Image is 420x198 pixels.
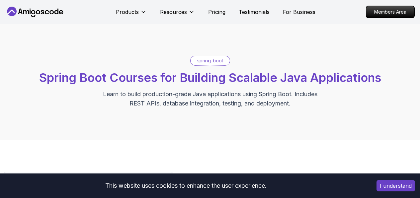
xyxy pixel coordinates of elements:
p: spring-boot [197,57,223,64]
p: Members Area [366,6,414,18]
button: Resources [160,8,195,21]
a: For Business [283,8,315,16]
a: Pricing [208,8,225,16]
a: Testimonials [239,8,270,16]
p: Learn to build production-grade Java applications using Spring Boot. Includes REST APIs, database... [99,90,322,108]
p: Products [116,8,139,16]
button: Products [116,8,147,21]
div: This website uses cookies to enhance the user experience. [5,178,367,193]
span: Spring Boot Courses for Building Scalable Java Applications [39,70,381,85]
a: Members Area [366,6,415,18]
button: Accept cookies [377,180,415,191]
p: Resources [160,8,187,16]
